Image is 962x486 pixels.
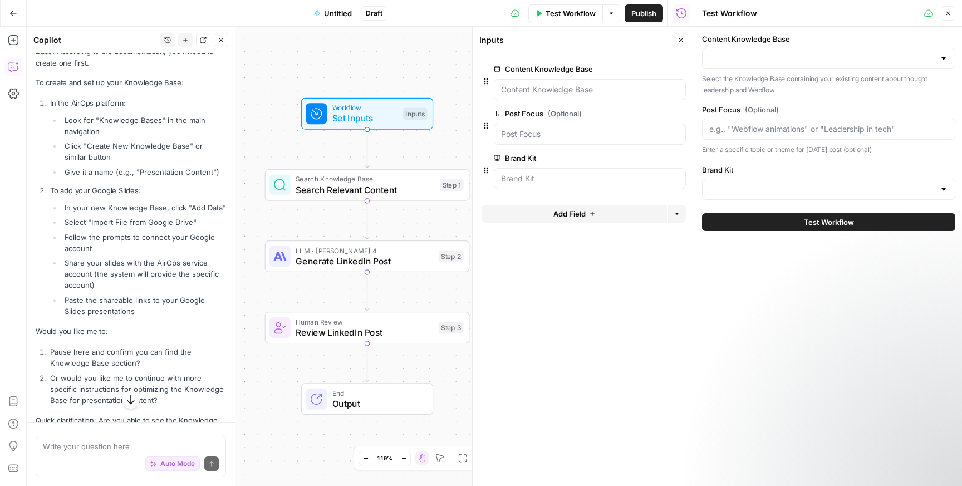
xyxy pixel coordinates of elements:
input: Brand Kit [501,173,679,184]
li: Click "Create New Knowledge Base" or similar button [62,140,226,163]
p: Enter a specific topic or theme for [DATE] post (optional) [702,144,955,155]
span: Untitled [324,8,352,19]
span: Search Relevant Content [296,183,434,197]
span: Draft [366,8,382,18]
g: Edge from start to step_1 [365,130,369,168]
span: Add Field [553,208,586,219]
p: Would you like me to: [36,326,226,337]
li: Give it a name (e.g., "Presentation Content") [62,166,226,178]
p: To add your Google Slides: [50,185,226,197]
p: To create and set up your Knowledge Base: [36,77,226,89]
div: Inputs [479,35,670,46]
span: Publish [631,8,656,19]
span: Generate LinkedIn Post [296,254,433,268]
button: Publish [625,4,663,22]
span: Human Review [296,316,433,327]
span: LLM · [PERSON_NAME] 4 [296,245,433,256]
label: Content Knowledge Base [702,33,955,45]
li: Or would you like me to continue with more specific instructions for optimizing the Knowledge Bas... [47,372,226,406]
div: Step 2 [439,251,464,262]
p: In the AirOps platform: [50,97,226,109]
span: (Optional) [745,104,779,115]
span: Search Knowledge Base [296,174,434,184]
span: Output [332,397,422,410]
div: Inputs [403,108,428,120]
li: Look for "Knowledge Bases" in the main navigation [62,115,226,137]
button: Untitled [307,4,359,22]
li: Paste the shareable links to your Google Slides presentations [62,294,226,317]
li: Select "Import File from Google Drive" [62,217,226,228]
span: 119% [377,454,392,463]
span: Review LinkedIn Post [296,326,433,339]
div: WorkflowSet InputsInputs [265,98,470,130]
div: Step 3 [439,322,464,333]
g: Edge from step_2 to step_3 [365,272,369,311]
label: Post Focus [494,108,623,119]
button: Add Field [482,205,667,223]
button: Test Workflow [528,4,602,22]
div: Search Knowledge BaseSearch Relevant ContentStep 1 [265,169,470,201]
span: End [332,388,422,399]
input: e.g., "Webflow animations" or "Leadership in tech" [709,124,948,135]
p: Quick clarification: Are you able to see the Knowledge Bases section in your navigation? This wil... [36,415,226,450]
g: Edge from step_3 to end [365,343,369,382]
span: (Optional) [548,108,582,119]
span: Test Workflow [546,8,596,19]
span: Auto Mode [160,459,195,469]
li: Follow the prompts to connect your Google account [62,232,226,254]
span: Set Inputs [332,112,397,125]
div: EndOutput [265,383,470,415]
span: Test Workflow [804,217,854,228]
input: Content Knowledge Base [501,84,679,95]
button: Auto Mode [145,456,200,471]
g: Edge from step_1 to step_2 [365,201,369,239]
p: Select the Knowledge Base containing your existing content about thought leadership and Webflow [702,73,955,95]
li: In your new Knowledge Base, click "Add Data" [62,202,226,213]
li: Pause here and confirm you can find the Knowledge Base section? [47,346,226,369]
li: Share your slides with the AirOps service account (the system will provide the specific account) [62,257,226,291]
label: Post Focus [702,104,955,115]
button: Test Workflow [702,213,955,231]
div: Step 1 [440,179,464,191]
label: Brand Kit [702,164,955,175]
label: Brand Kit [494,153,623,164]
input: Post Focus [501,129,679,140]
span: Workflow [332,102,397,113]
label: Content Knowledge Base [494,63,623,75]
div: LLM · [PERSON_NAME] 4Generate LinkedIn PostStep 2 [265,240,470,272]
div: Human ReviewReview LinkedIn PostStep 3 [265,312,470,343]
div: Copilot [33,35,157,46]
